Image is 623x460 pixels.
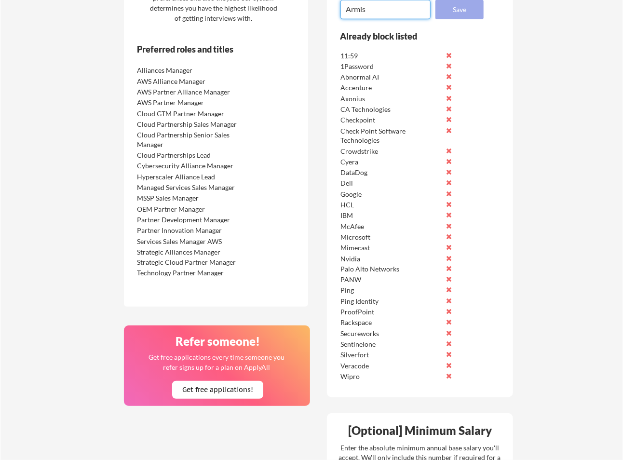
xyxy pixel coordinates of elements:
div: Hyperscaler Alliance Lead [137,172,239,182]
div: Already block listed [340,32,471,41]
div: Rackspace [340,318,442,328]
div: Crowdstrike [340,147,442,156]
div: Refer someone! [128,336,307,348]
div: Ping Identity [340,297,442,307]
div: Strategic Alliances Manager [137,247,239,257]
div: Cybersecurity Alliance Manager [137,161,239,171]
div: Partner Innovation Manager [137,226,239,235]
div: Cloud Partnerships Lead [137,150,239,160]
div: Get free applications every time someone you refer signs up for a plan on ApplyAll [148,352,285,373]
div: Nvidia [340,254,442,264]
div: Check Point Software Technologies [340,126,442,145]
div: OEM Partner Manager [137,204,239,214]
div: Google [340,189,442,199]
div: PANW [340,275,442,285]
div: Silverfort [340,351,442,360]
div: Axonius [340,94,442,104]
div: ProofPoint [340,308,442,317]
div: CA Technologies [340,105,442,114]
div: IBM [340,211,442,220]
div: Palo Alto Networks [340,265,442,274]
div: AWS Partner Alliance Manager [137,87,239,97]
div: Cyera [340,157,442,167]
div: Services Sales Manager AWS [137,237,239,246]
div: Wipro [340,372,442,382]
div: Microsoft [340,232,442,242]
div: Cloud Partnership Sales Manager [137,120,239,129]
div: Accenture [340,83,442,93]
div: Partner Development Manager [137,215,239,225]
div: Checkpoint [340,115,442,125]
div: Technology Partner Manager [137,269,239,278]
div: Sentinelone [340,340,442,350]
div: HCL [340,200,442,210]
div: Ping [340,286,442,296]
div: AWS Alliance Manager [137,77,239,86]
div: AWS Partner Manager [137,98,239,108]
div: MSSP Sales Manager [137,193,239,203]
div: DataDog [340,168,442,177]
div: Secureworks [340,329,442,339]
div: Abnormal AI [340,72,442,82]
div: [Optional] Minimum Salary [330,425,510,437]
div: Cloud Partnership Senior Sales Manager [137,130,239,149]
div: Mimecast [340,243,442,253]
button: Get free applications! [172,381,263,399]
div: 1Password [340,62,442,71]
div: Managed Services Sales Manager [137,183,239,192]
div: 11:59 [340,51,442,61]
div: Veracode [340,362,442,371]
div: Preferred roles and titles [137,45,268,54]
div: Dell [340,178,442,188]
div: Alliances Manager [137,66,239,75]
div: Cloud GTM Partner Manager [137,109,239,119]
div: Strategic Cloud Partner Manager [137,258,239,268]
div: McAfee [340,222,442,231]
